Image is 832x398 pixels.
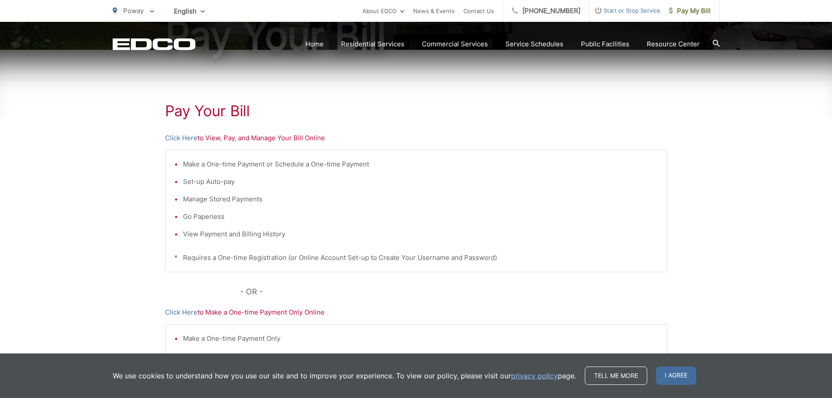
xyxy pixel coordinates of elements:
a: Tell me more [585,367,647,385]
li: Set-up Auto-pay [183,177,658,187]
li: Go Paperless [183,211,658,222]
li: Manage Stored Payments [183,194,658,204]
li: Make a One-time Payment Only [183,333,658,344]
a: Public Facilities [581,39,629,49]
p: We use cookies to understand how you use our site and to improve your experience. To view our pol... [113,370,576,381]
span: Poway [123,7,144,15]
li: Make a One-time Payment or Schedule a One-time Payment [183,159,658,170]
span: I agree [656,367,696,385]
a: Click Here [165,307,197,318]
p: to View, Pay, and Manage Your Bill Online [165,133,667,143]
a: Home [305,39,324,49]
a: Residential Services [341,39,404,49]
a: privacy policy [511,370,558,381]
a: Resource Center [647,39,700,49]
a: News & Events [413,6,455,16]
span: Pay My Bill [669,6,711,16]
h1: Pay Your Bill [165,102,667,120]
p: - OR - [240,285,667,298]
a: Service Schedules [505,39,563,49]
span: English [167,3,211,19]
a: EDCD logo. Return to the homepage. [113,38,196,50]
li: View Payment and Billing History [183,229,658,239]
a: Click Here [165,133,197,143]
p: * Requires a One-time Registration (or Online Account Set-up to Create Your Username and Password) [174,253,658,263]
p: to Make a One-time Payment Only Online [165,307,667,318]
a: About EDCO [362,6,404,16]
a: Commercial Services [422,39,488,49]
a: Contact Us [463,6,494,16]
